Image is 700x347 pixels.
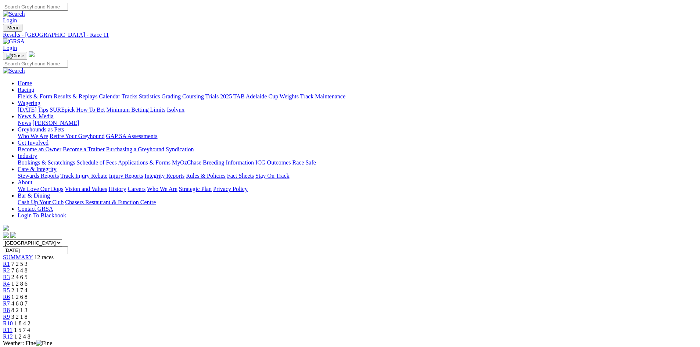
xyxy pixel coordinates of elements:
span: Weather: Fine [3,340,52,346]
a: Bar & Dining [18,192,50,199]
a: SUREpick [50,106,75,113]
span: 4 6 8 7 [11,300,28,307]
span: R11 [3,327,12,333]
a: Fact Sheets [227,173,254,179]
a: Isolynx [167,106,184,113]
a: Coursing [182,93,204,100]
a: Cash Up Your Club [18,199,64,205]
a: News & Media [18,113,54,119]
span: R9 [3,314,10,320]
a: MyOzChase [172,159,201,166]
img: logo-grsa-white.png [29,51,35,57]
a: Care & Integrity [18,166,57,172]
a: Results & Replays [54,93,97,100]
a: Breeding Information [203,159,254,166]
a: Become an Owner [18,146,61,152]
a: Rules & Policies [186,173,226,179]
a: R3 [3,274,10,280]
a: Fields & Form [18,93,52,100]
a: Who We Are [18,133,48,139]
a: How To Bet [76,106,105,113]
a: We Love Our Dogs [18,186,63,192]
a: About [18,179,32,185]
a: Stay On Track [255,173,289,179]
a: Stewards Reports [18,173,59,179]
a: Vision and Values [65,186,107,192]
a: Race Safe [292,159,316,166]
a: R5 [3,287,10,293]
a: ICG Outcomes [255,159,291,166]
a: Login [3,17,17,24]
a: R4 [3,281,10,287]
a: Retire Your Greyhound [50,133,105,139]
a: Careers [128,186,146,192]
a: Get Involved [18,140,49,146]
div: Bar & Dining [18,199,697,206]
a: GAP SA Assessments [106,133,158,139]
input: Search [3,60,68,68]
a: Industry [18,153,37,159]
div: Racing [18,93,697,100]
a: Statistics [139,93,160,100]
span: 1 2 8 6 [11,281,28,287]
a: Contact GRSA [18,206,53,212]
a: Schedule of Fees [76,159,116,166]
span: 7 6 4 8 [11,267,28,274]
div: Greyhounds as Pets [18,133,697,140]
span: Menu [7,25,19,30]
a: Login To Blackbook [18,212,66,218]
a: Racing [18,87,34,93]
a: Results - [GEOGRAPHIC_DATA] - Race 11 [3,32,697,38]
button: Toggle navigation [3,24,22,32]
img: twitter.svg [10,232,16,238]
a: Become a Trainer [63,146,105,152]
a: History [108,186,126,192]
a: Greyhounds as Pets [18,126,64,133]
a: Strategic Plan [179,186,212,192]
a: Track Maintenance [300,93,345,100]
span: 12 races [34,254,54,260]
img: Search [3,68,25,74]
a: Login [3,45,17,51]
span: 2 4 6 5 [11,274,28,280]
a: Integrity Reports [144,173,184,179]
span: 2 1 7 4 [11,287,28,293]
span: 1 2 4 8 [14,333,30,340]
a: Minimum Betting Limits [106,106,165,113]
a: [PERSON_NAME] [32,120,79,126]
a: News [18,120,31,126]
span: SUMMARY [3,254,33,260]
input: Search [3,3,68,11]
a: R6 [3,294,10,300]
a: Who We Are [147,186,177,192]
a: Wagering [18,100,40,106]
span: 3 2 1 8 [11,314,28,320]
input: Select date [3,246,68,254]
a: Home [18,80,32,86]
a: R2 [3,267,10,274]
a: 2025 TAB Adelaide Cup [220,93,278,100]
img: Close [6,53,24,59]
img: GRSA [3,38,25,45]
a: R1 [3,261,10,267]
a: R8 [3,307,10,313]
div: About [18,186,697,192]
a: Trials [205,93,219,100]
a: [DATE] Tips [18,106,48,113]
a: Injury Reports [109,173,143,179]
a: R7 [3,300,10,307]
a: Chasers Restaurant & Function Centre [65,199,156,205]
span: 1 5 7 4 [14,327,30,333]
a: R10 [3,320,13,326]
img: Search [3,11,25,17]
div: Wagering [18,106,697,113]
